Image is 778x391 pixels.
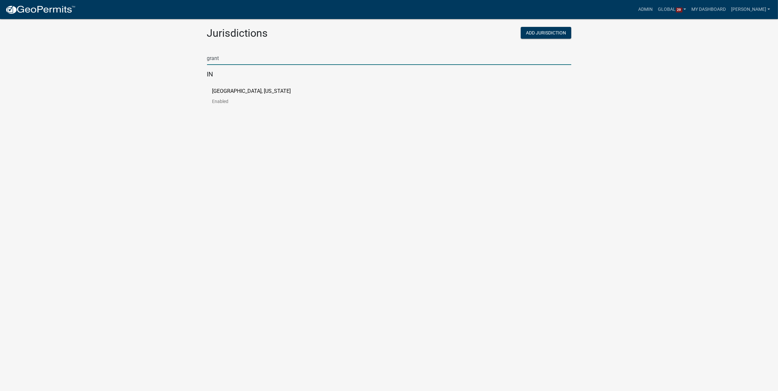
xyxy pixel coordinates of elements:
span: 29 [676,8,683,13]
p: Enabled [212,99,302,104]
button: Add Jurisdiction [521,27,571,39]
a: Admin [636,3,656,16]
a: My Dashboard [689,3,728,16]
p: [GEOGRAPHIC_DATA], [US_STATE] [212,89,291,94]
a: [GEOGRAPHIC_DATA], [US_STATE]Enabled [212,89,302,109]
a: Global29 [656,3,689,16]
h2: Jurisdictions [207,27,384,39]
a: [PERSON_NAME] [728,3,773,16]
h5: IN [207,70,571,78]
